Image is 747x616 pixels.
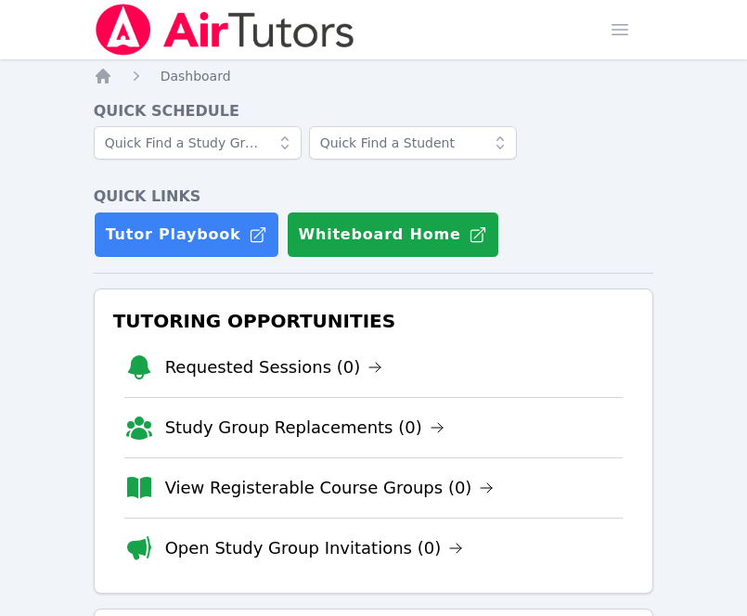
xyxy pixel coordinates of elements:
[165,354,383,380] a: Requested Sessions (0)
[165,475,495,501] a: View Registerable Course Groups (0)
[94,67,654,85] nav: Breadcrumb
[109,304,638,338] h3: Tutoring Opportunities
[309,126,517,160] input: Quick Find a Student
[94,4,356,56] img: Air Tutors
[94,126,302,160] input: Quick Find a Study Group
[94,186,654,208] h4: Quick Links
[165,535,464,561] a: Open Study Group Invitations (0)
[94,212,279,258] a: Tutor Playbook
[161,67,231,85] a: Dashboard
[287,212,499,258] button: Whiteboard Home
[161,69,231,83] span: Dashboard
[94,100,654,122] h4: Quick Schedule
[165,415,444,441] a: Study Group Replacements (0)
